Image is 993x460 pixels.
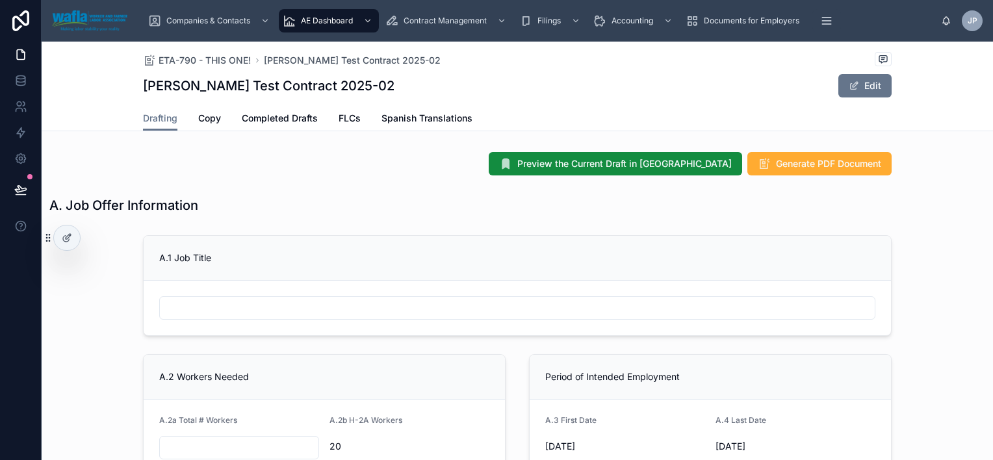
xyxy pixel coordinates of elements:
[404,16,487,26] span: Contract Management
[968,16,977,26] span: JP
[545,440,705,453] span: [DATE]
[138,6,941,35] div: scrollable content
[329,440,489,453] span: 20
[515,9,587,32] a: Filings
[381,107,472,133] a: Spanish Translations
[52,10,127,31] img: App logo
[143,107,177,131] a: Drafting
[49,196,198,214] h1: A. Job Offer Information
[776,157,881,170] span: Generate PDF Document
[143,54,251,67] a: ETA-790 - THIS ONE!
[589,9,679,32] a: Accounting
[716,440,875,453] span: [DATE]
[144,9,276,32] a: Companies & Contacts
[279,9,379,32] a: AE Dashboard
[264,54,441,67] a: [PERSON_NAME] Test Contract 2025-02
[747,152,892,175] button: Generate PDF Document
[612,16,653,26] span: Accounting
[716,415,766,425] span: A.4 Last Date
[517,157,732,170] span: Preview the Current Draft in [GEOGRAPHIC_DATA]
[339,112,361,125] span: FLCs
[159,252,211,263] span: A.1 Job Title
[159,54,251,67] span: ETA-790 - THIS ONE!
[339,107,361,133] a: FLCs
[545,371,680,382] span: Period of Intended Employment
[242,107,318,133] a: Completed Drafts
[682,9,808,32] a: Documents for Employers
[159,415,237,425] span: A.2a Total # Workers
[159,371,249,382] span: A.2 Workers Needed
[198,107,221,133] a: Copy
[545,415,597,425] span: A.3 First Date
[381,112,472,125] span: Spanish Translations
[329,415,402,425] span: A.2b H-2A Workers
[537,16,561,26] span: Filings
[301,16,353,26] span: AE Dashboard
[704,16,799,26] span: Documents for Employers
[242,112,318,125] span: Completed Drafts
[198,112,221,125] span: Copy
[838,74,892,97] button: Edit
[143,77,394,95] h1: [PERSON_NAME] Test Contract 2025-02
[381,9,513,32] a: Contract Management
[143,112,177,125] span: Drafting
[489,152,742,175] button: Preview the Current Draft in [GEOGRAPHIC_DATA]
[166,16,250,26] span: Companies & Contacts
